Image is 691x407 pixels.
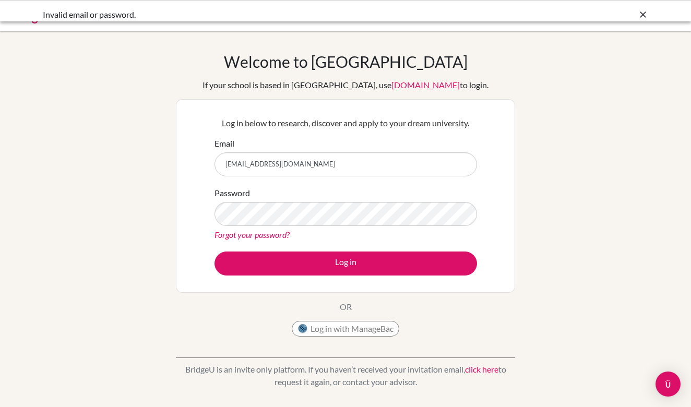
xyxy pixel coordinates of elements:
[202,79,489,91] div: If your school is based in [GEOGRAPHIC_DATA], use to login.
[215,230,290,240] a: Forgot your password?
[656,372,681,397] div: Open Intercom Messenger
[176,363,515,388] p: BridgeU is an invite only platform. If you haven’t received your invitation email, to request it ...
[215,252,477,276] button: Log in
[292,321,399,337] button: Log in with ManageBac
[43,8,492,21] div: Invalid email or password.
[224,52,468,71] h1: Welcome to [GEOGRAPHIC_DATA]
[215,187,250,199] label: Password
[215,137,234,150] label: Email
[391,80,460,90] a: [DOMAIN_NAME]
[465,364,498,374] a: click here
[215,117,477,129] p: Log in below to research, discover and apply to your dream university.
[340,301,352,313] p: OR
